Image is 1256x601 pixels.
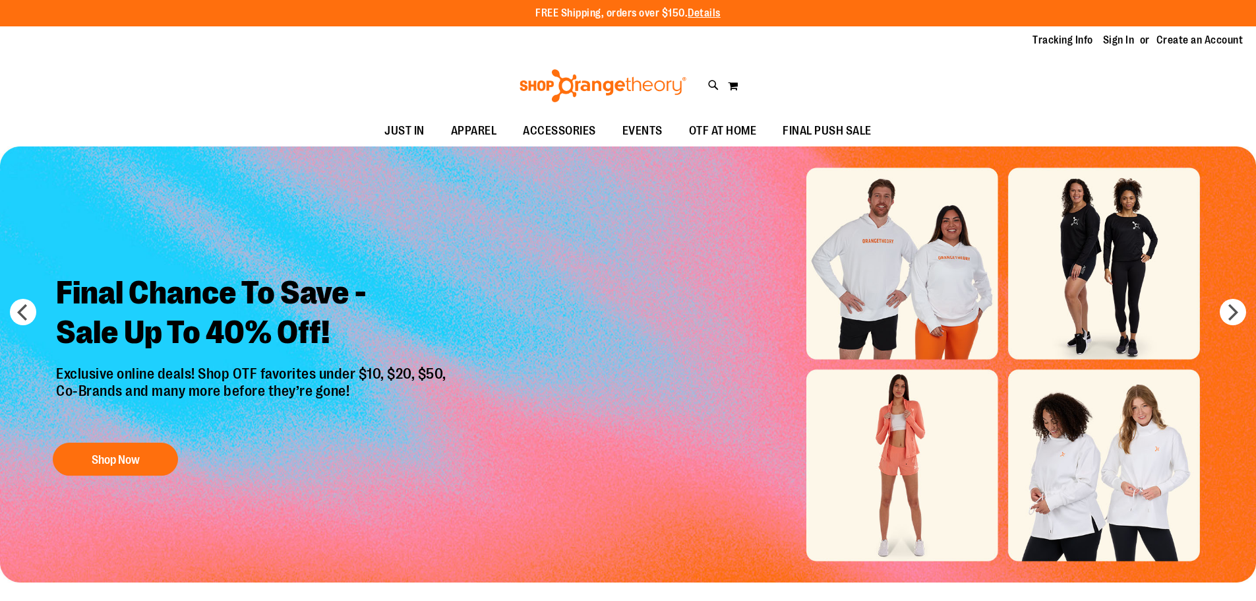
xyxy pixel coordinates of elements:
a: FINAL PUSH SALE [769,116,885,146]
span: EVENTS [622,116,663,146]
button: Shop Now [53,443,178,476]
a: APPAREL [438,116,510,146]
a: EVENTS [609,116,676,146]
a: JUST IN [371,116,438,146]
p: Exclusive online deals! Shop OTF favorites under $10, $20, $50, Co-Brands and many more before th... [46,365,460,430]
span: ACCESSORIES [523,116,596,146]
span: OTF AT HOME [689,116,757,146]
a: ACCESSORIES [510,116,609,146]
a: OTF AT HOME [676,116,770,146]
h2: Final Chance To Save - Sale Up To 40% Off! [46,263,460,365]
span: JUST IN [384,116,425,146]
span: FINAL PUSH SALE [783,116,872,146]
button: next [1220,299,1246,325]
a: Sign In [1103,33,1135,47]
p: FREE Shipping, orders over $150. [535,6,721,21]
button: prev [10,299,36,325]
a: Create an Account [1156,33,1243,47]
a: Tracking Info [1032,33,1093,47]
img: Shop Orangetheory [518,69,688,102]
a: Final Chance To Save -Sale Up To 40% Off! Exclusive online deals! Shop OTF favorites under $10, $... [46,263,460,483]
a: Details [688,7,721,19]
span: APPAREL [451,116,497,146]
